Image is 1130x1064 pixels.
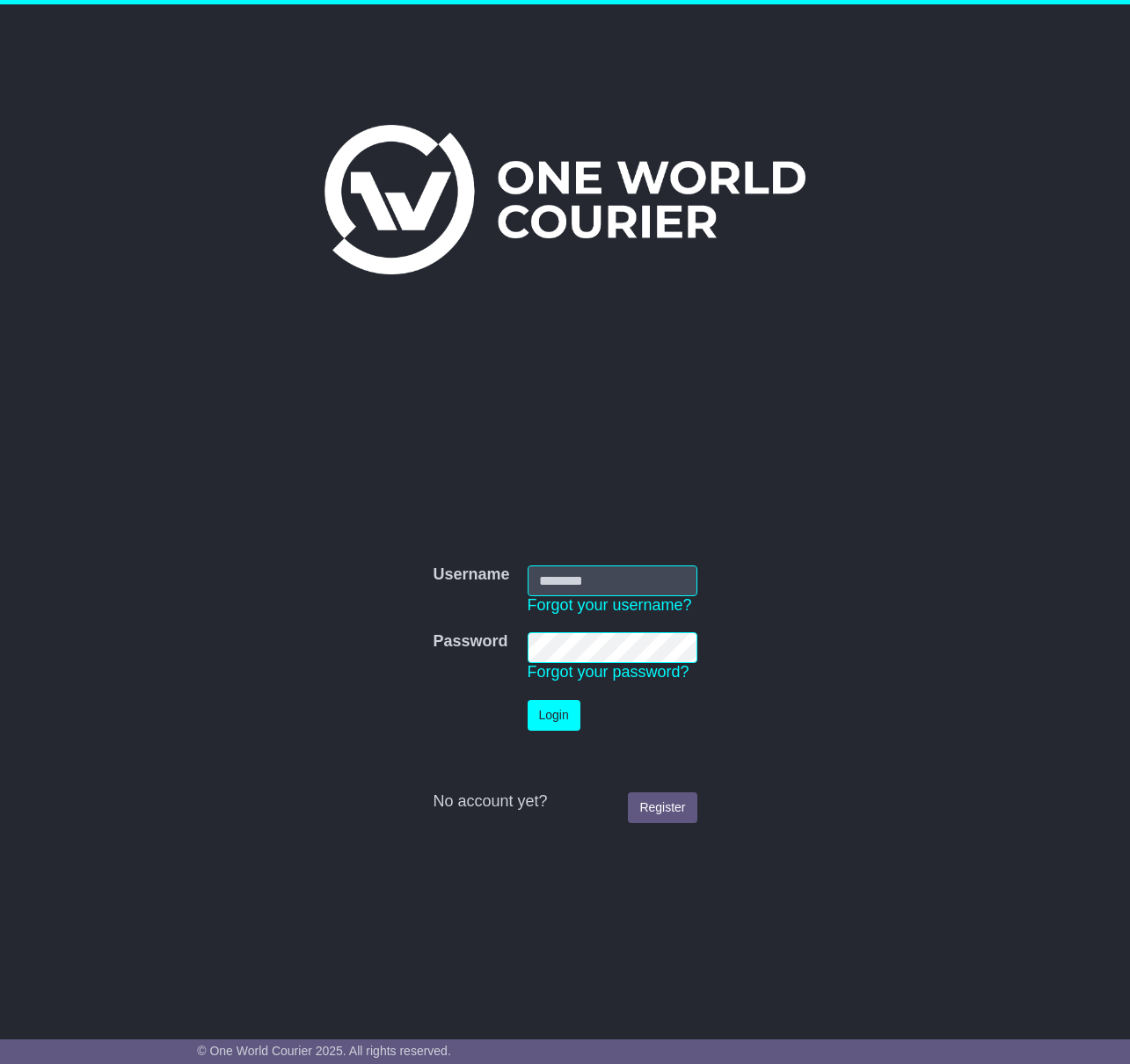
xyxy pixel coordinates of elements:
label: Password [433,632,507,652]
div: No account yet? [433,792,696,812]
a: Forgot your username? [528,596,692,614]
span: © One World Courier 2025. All rights reserved. [197,1044,451,1058]
a: Forgot your password? [528,663,689,681]
a: Register [628,792,696,823]
button: Login [528,700,580,731]
label: Username [433,565,509,585]
img: One World [324,125,805,274]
